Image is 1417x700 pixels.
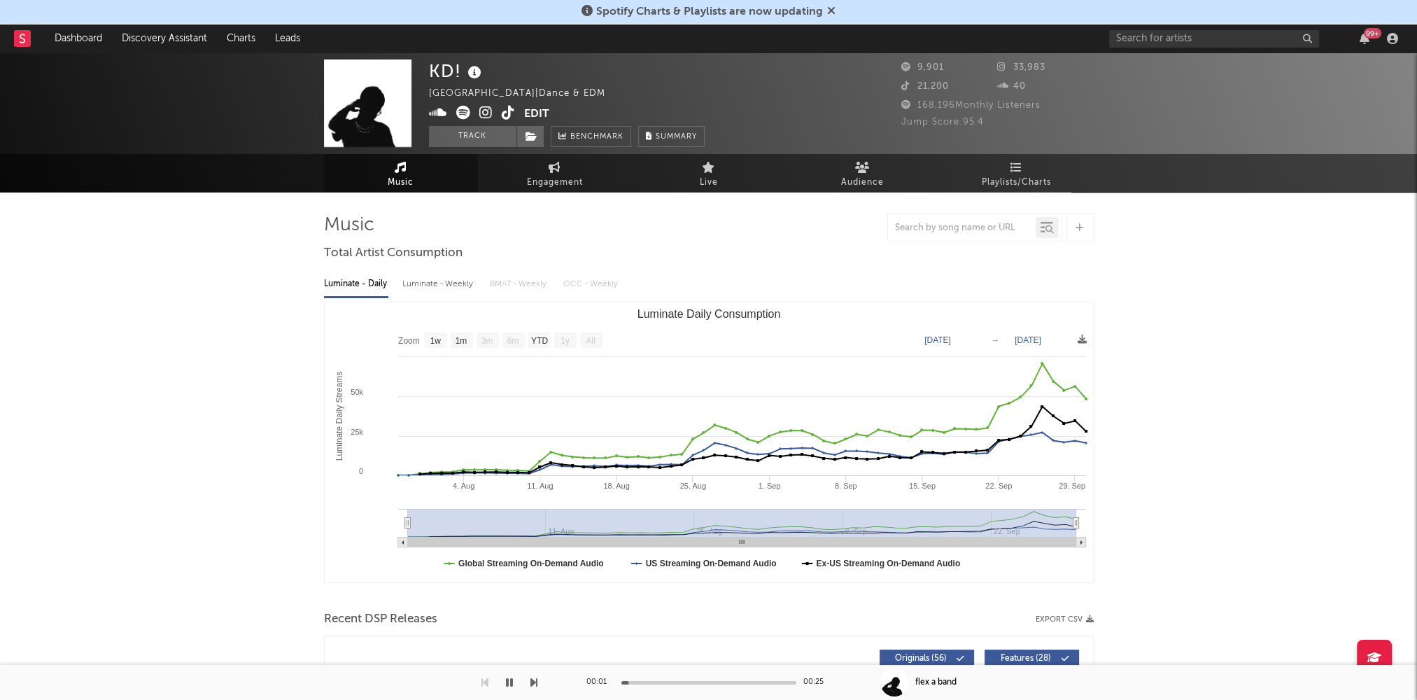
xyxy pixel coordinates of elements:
[915,676,957,689] div: flex a band
[530,336,547,346] text: YTD
[940,154,1094,192] a: Playlists/Charts
[561,336,570,346] text: 1y
[656,133,697,141] span: Summary
[586,674,614,691] div: 00:01
[1036,615,1094,624] button: Export CSV
[1109,30,1319,48] input: Search for artists
[880,650,974,668] button: Originals(56)
[901,118,984,127] span: Jump Score: 95.4
[758,482,780,490] text: 1. Sep
[586,336,595,346] text: All
[596,6,823,17] span: Spotify Charts & Playlists are now updating
[985,482,1012,490] text: 22. Sep
[45,24,112,52] a: Dashboard
[997,82,1026,91] span: 40
[527,174,583,191] span: Engagement
[429,85,621,102] div: [GEOGRAPHIC_DATA] | Dance & EDM
[994,654,1058,663] span: Features ( 28 )
[481,336,493,346] text: 3m
[551,126,631,147] a: Benchmark
[834,482,856,490] text: 8. Sep
[1015,335,1041,345] text: [DATE]
[507,336,519,346] text: 6m
[901,101,1041,110] span: 168,196 Monthly Listeners
[638,126,705,147] button: Summary
[527,482,553,490] text: 11. Aug
[398,336,420,346] text: Zoom
[430,336,441,346] text: 1w
[982,174,1051,191] span: Playlists/Charts
[334,372,344,461] text: Luminate Daily Streams
[217,24,265,52] a: Charts
[324,154,478,192] a: Music
[679,482,705,490] text: 25. Aug
[478,154,632,192] a: Engagement
[1360,33,1369,44] button: 99+
[816,559,960,568] text: Ex-US Streaming On-Demand Audio
[453,482,474,490] text: 4. Aug
[637,308,780,320] text: Luminate Daily Consumption
[888,223,1036,234] input: Search by song name or URL
[908,482,935,490] text: 15. Sep
[429,59,485,83] div: KD!
[645,559,776,568] text: US Streaming On-Demand Audio
[324,272,388,296] div: Luminate - Daily
[324,245,463,262] span: Total Artist Consumption
[1059,482,1085,490] text: 29. Sep
[429,126,516,147] button: Track
[924,335,951,345] text: [DATE]
[803,674,831,691] div: 00:25
[841,174,884,191] span: Audience
[351,428,363,436] text: 25k
[325,302,1093,582] svg: Luminate Daily Consumption
[991,335,999,345] text: →
[570,129,623,146] span: Benchmark
[455,336,467,346] text: 1m
[358,467,362,475] text: 0
[985,650,1079,668] button: Features(28)
[402,272,476,296] div: Luminate - Weekly
[889,654,953,663] span: Originals ( 56 )
[603,482,629,490] text: 18. Aug
[786,154,940,192] a: Audience
[112,24,217,52] a: Discovery Assistant
[901,63,944,72] span: 9,901
[700,174,718,191] span: Live
[1364,28,1381,38] div: 99 +
[827,6,836,17] span: Dismiss
[324,611,437,628] span: Recent DSP Releases
[632,154,786,192] a: Live
[388,174,414,191] span: Music
[901,82,949,91] span: 21,200
[458,559,604,568] text: Global Streaming On-Demand Audio
[524,106,549,123] button: Edit
[265,24,310,52] a: Leads
[351,388,363,396] text: 50k
[997,63,1045,72] span: 33,983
